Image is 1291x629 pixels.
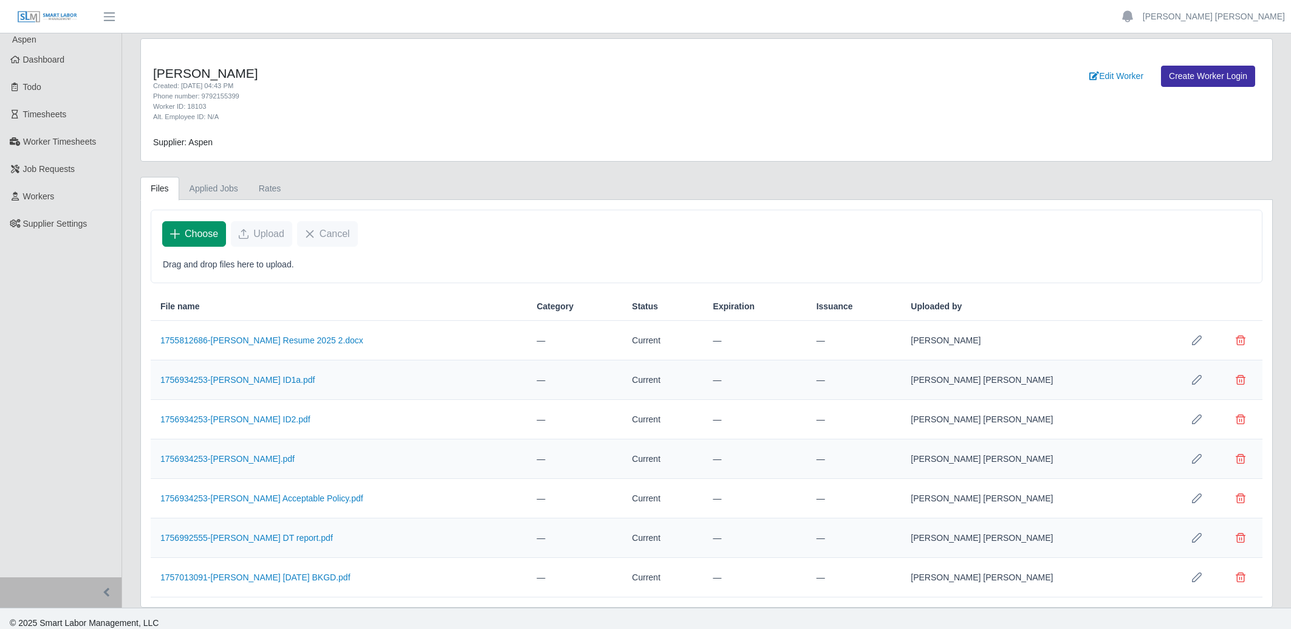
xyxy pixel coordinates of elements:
button: Upload [231,221,292,247]
p: Drag and drop files here to upload. [163,258,1250,271]
td: — [704,439,807,479]
span: Supplier Settings [23,219,87,229]
span: Aspen [12,35,36,44]
button: Delete file [1228,447,1253,471]
td: — [527,400,622,439]
td: [PERSON_NAME] [PERSON_NAME] [901,558,1175,597]
span: Timesheets [23,109,67,119]
a: [PERSON_NAME] [PERSON_NAME] [1143,10,1285,23]
td: [PERSON_NAME] [PERSON_NAME] [901,400,1175,439]
span: File name [160,300,200,313]
td: — [527,439,622,479]
td: — [704,558,807,597]
button: Row Edit [1185,447,1209,471]
td: — [704,518,807,558]
a: Create Worker Login [1161,66,1255,87]
button: Row Edit [1185,486,1209,510]
td: Current [622,360,703,400]
td: [PERSON_NAME] [901,321,1175,360]
td: — [704,479,807,518]
td: — [704,321,807,360]
button: Cancel [297,221,358,247]
button: Row Edit [1185,368,1209,392]
td: — [807,518,902,558]
button: Row Edit [1185,526,1209,550]
a: Files [140,177,179,201]
td: — [527,360,622,400]
span: Status [632,300,658,313]
td: Current [622,321,703,360]
td: — [807,439,902,479]
td: — [807,400,902,439]
td: — [527,558,622,597]
span: Cancel [320,227,350,241]
a: 1757013091-[PERSON_NAME] [DATE] BKGD.pdf [160,572,351,582]
h4: [PERSON_NAME] [153,66,791,81]
td: — [527,479,622,518]
td: — [807,360,902,400]
span: Category [536,300,574,313]
span: Dashboard [23,55,65,64]
button: Delete file [1228,526,1253,550]
a: Applied Jobs [179,177,248,201]
button: Delete file [1228,486,1253,510]
a: 1756934253-[PERSON_NAME] Acceptable Policy.pdf [160,493,363,503]
td: — [527,321,622,360]
td: — [527,518,622,558]
a: 1756934253-[PERSON_NAME] ID1a.pdf [160,375,315,385]
img: SLM Logo [17,10,78,24]
button: Choose [162,221,226,247]
button: Row Edit [1185,565,1209,589]
button: Row Edit [1185,328,1209,352]
a: Edit Worker [1081,66,1151,87]
div: Worker ID: 18103 [153,101,791,112]
div: Alt. Employee ID: N/A [153,112,791,122]
a: 1756934253-[PERSON_NAME] ID2.pdf [160,414,310,424]
td: [PERSON_NAME] [PERSON_NAME] [901,360,1175,400]
td: — [807,558,902,597]
td: Current [622,479,703,518]
span: Todo [23,82,41,92]
td: — [807,321,902,360]
span: Choose [185,227,218,241]
button: Row Edit [1185,407,1209,431]
button: Delete file [1228,565,1253,589]
span: Expiration [713,300,755,313]
button: Delete file [1228,328,1253,352]
td: Current [622,439,703,479]
td: Current [622,400,703,439]
td: Current [622,558,703,597]
td: — [704,400,807,439]
a: 1756992555-[PERSON_NAME] DT report.pdf [160,533,333,543]
td: — [704,360,807,400]
td: — [807,479,902,518]
span: Uploaded by [911,300,962,313]
td: [PERSON_NAME] [PERSON_NAME] [901,439,1175,479]
span: Job Requests [23,164,75,174]
button: Delete file [1228,407,1253,431]
td: [PERSON_NAME] [PERSON_NAME] [901,518,1175,558]
div: Created: [DATE] 04:43 PM [153,81,791,91]
span: Upload [253,227,284,241]
a: Rates [248,177,292,201]
span: Supplier: Aspen [153,137,213,147]
div: Phone number: 9792155399 [153,91,791,101]
span: Workers [23,191,55,201]
span: Issuance [817,300,853,313]
a: 1756934253-[PERSON_NAME].pdf [160,454,295,464]
td: [PERSON_NAME] [PERSON_NAME] [901,479,1175,518]
span: © 2025 Smart Labor Management, LLC [10,618,159,628]
button: Delete file [1228,368,1253,392]
span: Worker Timesheets [23,137,96,146]
td: Current [622,518,703,558]
a: 1755812686-[PERSON_NAME] Resume 2025 2.docx [160,335,363,345]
